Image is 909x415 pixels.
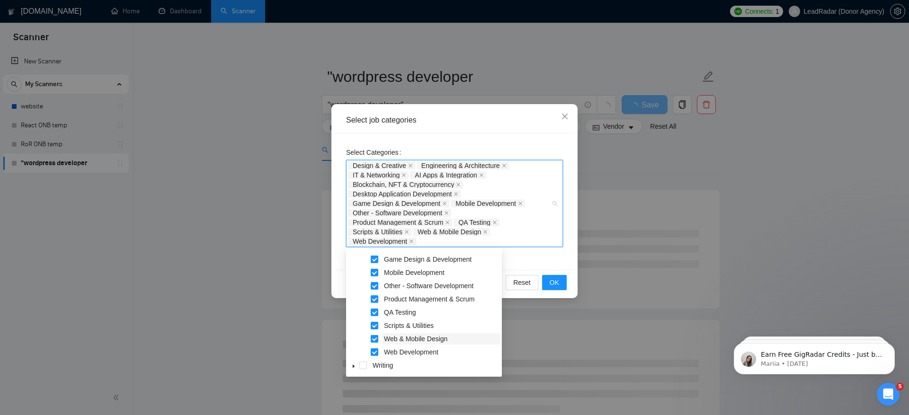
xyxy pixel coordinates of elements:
span: Design & Creative [353,162,406,169]
span: QA Testing [382,307,500,318]
span: Design & Creative [348,162,415,169]
span: Writing [373,362,393,369]
span: Scripts & Utilities [353,229,402,235]
span: Game Design & Development [348,200,449,207]
button: OK [542,275,567,290]
span: Web & Mobile Design [413,228,490,236]
span: 5 [896,383,904,390]
span: close [442,201,447,206]
span: Scripts & Utilities [382,320,500,331]
span: Web & Mobile Design [382,333,500,344]
span: Desktop Application Development [353,191,452,197]
span: Scripts & Utilities [384,322,434,329]
span: close [502,163,507,168]
span: Engineering & Architecture [421,162,500,169]
span: IT & Networking [348,171,409,179]
span: AI Apps & Integration [410,171,486,179]
span: Web Development [384,348,438,356]
span: close [483,230,488,234]
span: close [401,173,406,177]
span: Product Management & Scrum [353,219,443,226]
span: Other - Software Development [382,280,500,291]
span: Mobile Development [384,269,445,276]
input: Select Categories [418,238,420,245]
span: Web & Mobile Design [418,229,481,235]
span: Product Management & Scrum [382,293,500,305]
span: Other - Software Development [348,209,451,217]
span: Writing [371,360,500,371]
span: AI Apps & Integration [415,172,477,178]
span: Game Design & Development [353,200,440,207]
span: close [456,182,461,187]
span: Blockchain, NFT & Cryptocurrency [353,181,454,188]
span: close [561,113,569,120]
span: Web Development [382,346,500,358]
span: close [409,239,414,244]
span: close [444,211,449,215]
span: Other - Software Development [384,282,473,290]
span: Mobile Development [382,267,500,278]
span: Reset [513,277,531,288]
span: QA Testing [458,219,490,226]
span: close [492,220,497,225]
iframe: Intercom notifications message [720,323,909,389]
span: Blockchain, NFT & Cryptocurrency [348,181,463,188]
button: Close [552,104,578,130]
span: Engineering & Architecture [417,162,509,169]
span: QA Testing [384,309,416,316]
span: Product Management & Scrum [384,295,474,303]
span: Web Development [353,238,407,245]
span: close [518,201,523,206]
span: close [445,220,450,225]
span: Other - Software Development [353,210,442,216]
div: Select job categories [346,115,563,125]
span: Web & Mobile Design [384,335,447,343]
span: close [408,163,413,168]
span: caret-down [351,364,356,369]
span: Mobile Development [451,200,525,207]
span: Web Development [348,238,416,245]
span: OK [550,277,559,288]
span: Scripts & Utilities [348,228,411,236]
span: close [454,192,458,196]
span: Game Design & Development [382,254,500,265]
span: Game Design & Development [384,256,472,263]
span: Product Management & Scrum [348,219,452,226]
button: Reset [506,275,538,290]
span: QA Testing [454,219,499,226]
span: Desktop Application Development [348,190,461,198]
span: Mobile Development [455,200,516,207]
span: close [479,173,484,177]
label: Select Categories [346,145,405,160]
span: IT & Networking [353,172,400,178]
iframe: Intercom live chat [877,383,900,406]
span: close [404,230,409,234]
